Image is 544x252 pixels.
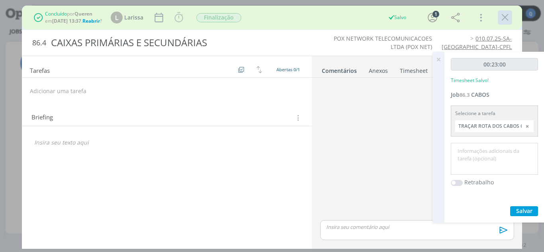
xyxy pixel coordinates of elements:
button: 1 [426,11,439,24]
div: por em . ? [45,10,102,25]
span: 86.3 [460,91,470,98]
a: 010.07.25-SA-[GEOGRAPHIC_DATA]-CPFL [442,35,512,50]
span: Briefing [31,113,53,123]
span: 86.4 [32,39,46,47]
div: dialog [22,6,522,249]
div: 1 [432,11,439,18]
div: Salvo [388,14,407,21]
a: Timesheet [399,63,428,75]
img: arrow-down-up.svg [256,66,262,73]
label: Retrabalho [464,178,494,186]
p: Timesheet Salvo! [451,77,489,84]
b: Queren [74,10,92,17]
div: Selecione a tarefa [455,110,534,117]
a: Job86.3CABOS [451,91,489,98]
div: Anexos [369,67,388,75]
span: Abertas 0/1 [276,66,300,72]
button: Adicionar uma tarefa [29,84,87,98]
button: Salvar [510,206,538,216]
a: Comentários [321,63,357,75]
div: CAIXAS PRIMÁRIAS E SECUNDÁRIAS [48,33,309,53]
b: [DATE] 13:37 [52,18,81,24]
span: CABOS [471,91,489,98]
span: Salvar [516,207,532,215]
a: POX NETWORK TELECOMUNICACOES LTDA (POX NET) [334,35,432,50]
span: Reabrir [82,18,100,24]
span: Tarefas [30,65,50,74]
span: Concluído [45,10,67,17]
